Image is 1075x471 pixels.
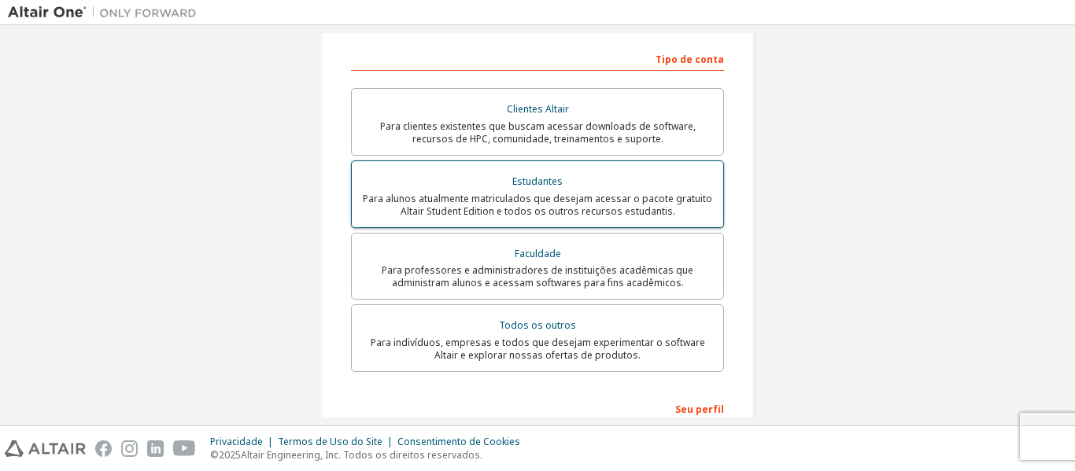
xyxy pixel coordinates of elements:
[5,440,86,457] img: altair_logo.svg
[147,440,164,457] img: linkedin.svg
[382,263,693,289] font: Para professores e administradores de instituições acadêmicas que administram alunos e acessam so...
[219,448,241,462] font: 2025
[173,440,196,457] img: youtube.svg
[397,435,520,448] font: Consentimento de Cookies
[656,53,724,66] font: Tipo de conta
[8,5,205,20] img: Altair Um
[499,318,576,332] font: Todos os outros
[675,403,724,416] font: Seu perfil
[363,192,712,218] font: Para alunos atualmente matriculados que desejam acessar o pacote gratuito Altair Student Edition ...
[210,435,263,448] font: Privacidade
[210,448,219,462] font: ©
[512,175,563,188] font: Estudantes
[278,435,382,448] font: Termos de Uso do Site
[371,336,705,362] font: Para indivíduos, empresas e todos que desejam experimentar o software Altair e explorar nossas of...
[507,102,569,116] font: Clientes Altair
[241,448,482,462] font: Altair Engineering, Inc. Todos os direitos reservados.
[515,247,561,260] font: Faculdade
[95,440,112,457] img: facebook.svg
[380,120,696,145] font: Para clientes existentes que buscam acessar downloads de software, recursos de HPC, comunidade, t...
[121,440,138,457] img: instagram.svg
